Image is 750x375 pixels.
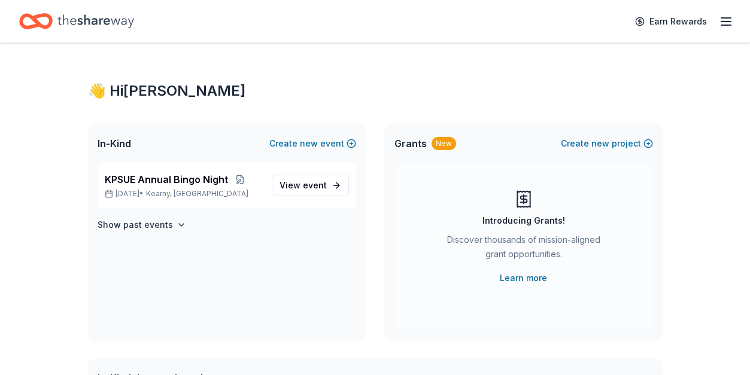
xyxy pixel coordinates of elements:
button: Show past events [98,218,186,232]
span: event [303,180,327,190]
div: 👋 Hi [PERSON_NAME] [88,81,663,100]
span: View [280,178,327,193]
a: Learn more [500,271,547,285]
a: Earn Rewards [628,11,714,32]
a: Home [19,7,134,35]
div: Introducing Grants! [482,214,565,228]
button: Createnewproject [561,136,653,151]
span: new [300,136,318,151]
span: In-Kind [98,136,131,151]
h4: Show past events [98,218,173,232]
p: [DATE] • [105,189,262,199]
span: KPSUE Annual Bingo Night [105,172,228,187]
a: View event [272,175,349,196]
span: Grants [394,136,427,151]
div: Discover thousands of mission-aligned grant opportunities. [442,233,605,266]
button: Createnewevent [269,136,356,151]
div: New [432,137,456,150]
span: new [591,136,609,151]
span: Kearny, [GEOGRAPHIC_DATA] [146,189,248,199]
